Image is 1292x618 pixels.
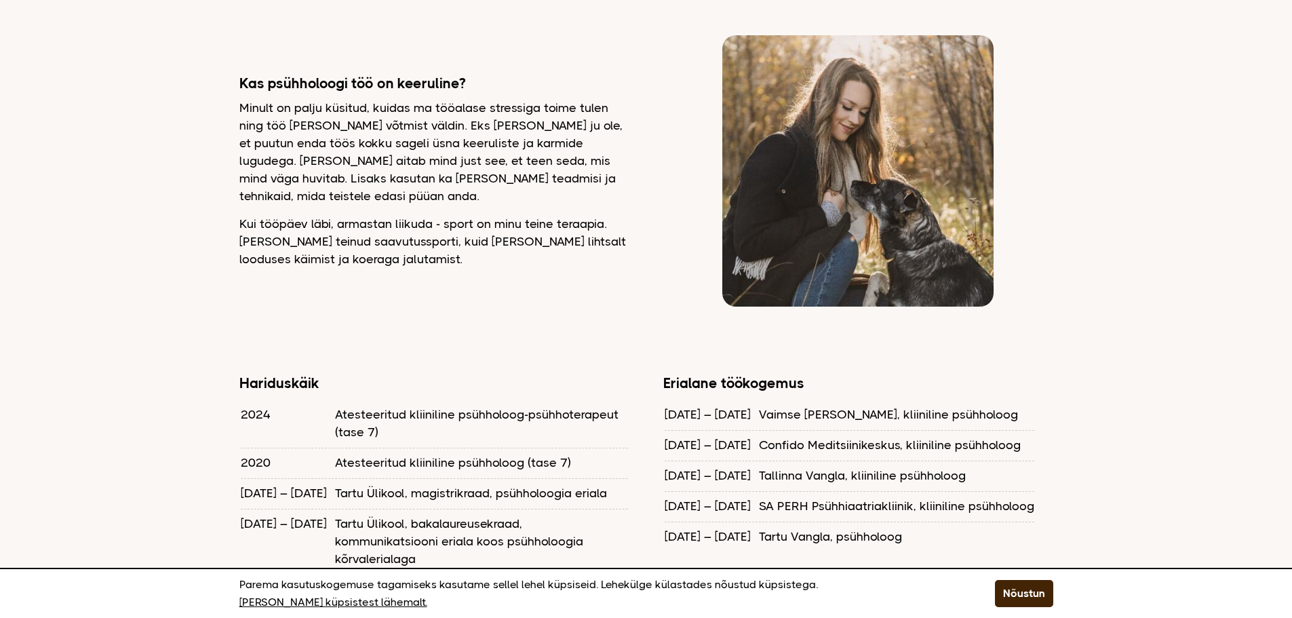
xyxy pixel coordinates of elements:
td: [DATE] – [DATE] [241,509,334,573]
td: Tartu Ülikool, magistrikraad, psühholoogia eriala [335,478,628,507]
h3: Erialane töökogemus [663,374,1053,392]
h2: Kas psühholoogi töö on keeruline? [239,75,629,92]
td: [DATE] – [DATE] [241,478,334,507]
img: Dagmar koeraga [722,35,994,307]
td: SA PERH Psühhiaatriakliinik, kliiniline psühholoog [759,491,1034,520]
td: [DATE] – [DATE] [665,400,758,429]
td: [DATE] – [DATE] [665,491,758,520]
td: Atesteeritud kliiniline psühholoog-psühhoterapeut (tase 7) [335,400,628,446]
td: Confido Meditsiinikeskus, kliiniline psühholoog [759,430,1034,459]
td: [DATE] – [DATE] [665,522,758,551]
td: Tartu Vangla, psühholoog [759,522,1034,551]
h3: Hariduskäik [239,374,629,392]
td: [DATE] – [DATE] [665,430,758,459]
td: Tallinna Vangla, kliiniline psühholoog [759,461,1034,490]
p: Parema kasutuskogemuse tagamiseks kasutame sellel lehel küpsiseid. Lehekülge külastades nõustud k... [239,576,961,611]
td: 2024 [241,400,334,446]
p: Minult on palju küsitud, kuidas ma tööalase stressiga toime tulen ning töö [PERSON_NAME] võtmist ... [239,99,629,205]
td: Atesteeritud kliiniline psühholoog (tase 7) [335,448,628,477]
td: 2020 [241,448,334,477]
p: Kui tööpäev läbi, armastan liikuda - sport on minu teine teraapia. [PERSON_NAME] teinud saavutuss... [239,215,629,268]
a: [PERSON_NAME] küpsistest lähemalt. [239,594,427,611]
td: Tartu Ülikool, bakalaureusekraad, kommunikatsiooni eriala koos psühholoogia kõrvalerialaga [335,509,628,573]
button: Nõustun [995,580,1053,607]
td: Vaimse [PERSON_NAME], kliiniline psühholoog [759,400,1034,429]
td: [DATE] – [DATE] [665,461,758,490]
